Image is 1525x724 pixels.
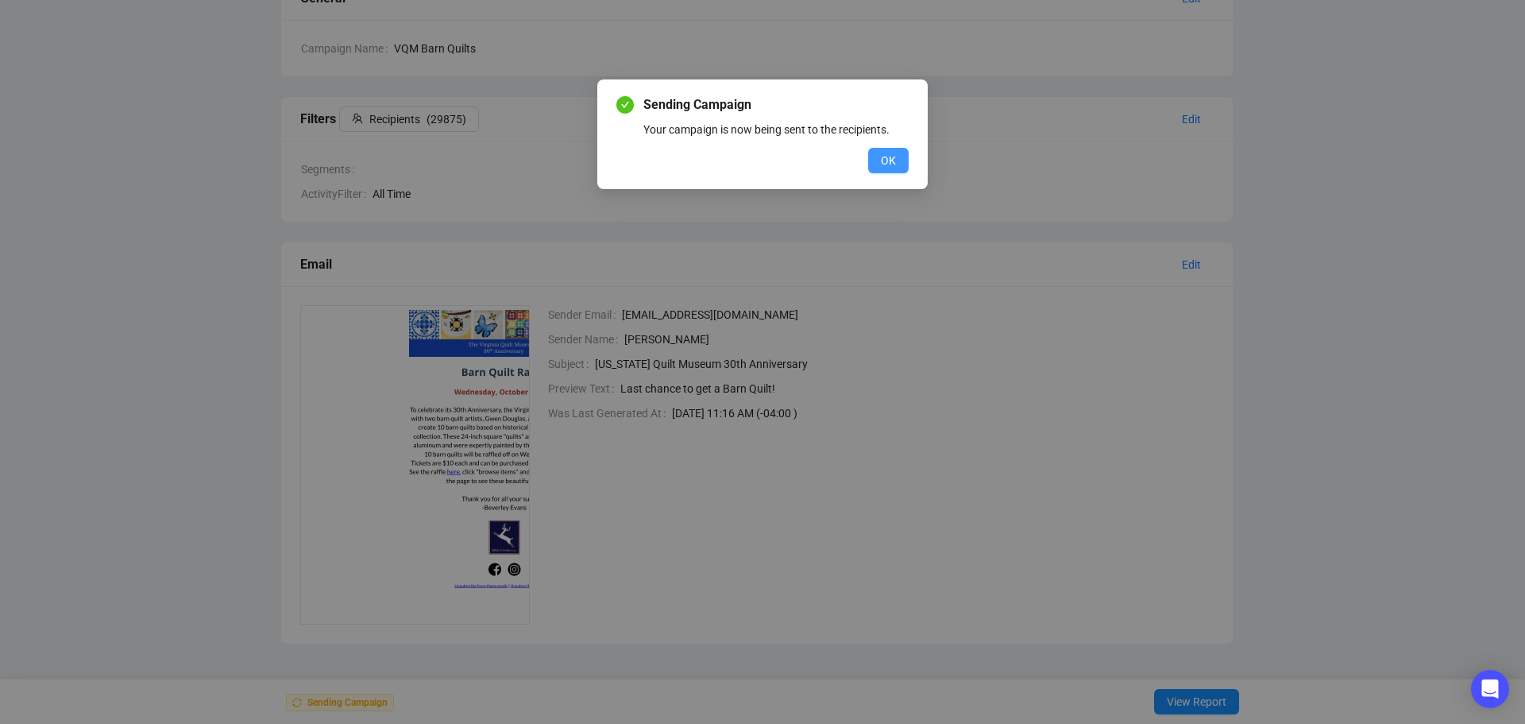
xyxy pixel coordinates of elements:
[881,152,896,169] span: OK
[643,95,909,114] span: Sending Campaign
[1471,670,1509,708] div: Open Intercom Messenger
[643,121,909,138] div: Your campaign is now being sent to the recipients.
[616,96,634,114] span: check-circle
[868,148,909,173] button: OK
